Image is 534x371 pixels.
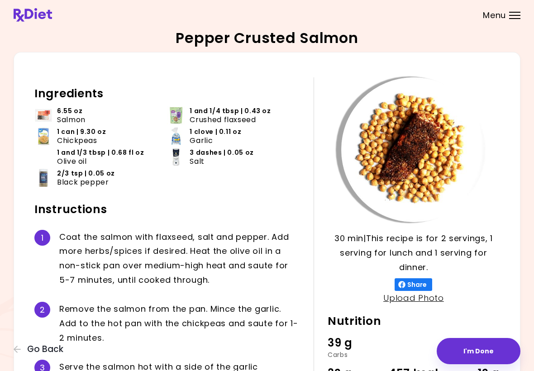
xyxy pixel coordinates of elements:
span: Go Back [27,344,63,354]
div: 39 g [328,334,385,352]
h2: Nutrition [328,314,500,328]
a: Upload Photo [383,292,444,304]
span: Salt [190,157,205,166]
span: Black pepper [57,178,109,186]
div: 2 [34,302,50,318]
div: R e m o v e t h e s a l m o n f r o m t h e p a n . M i n c e t h e g a r l i c . A d d t o t h e... [59,302,300,345]
div: 1 [34,230,50,246]
span: 1 can | 9.30 oz [57,128,106,136]
div: C o a t t h e s a l m o n w i t h f l a x s e e d , s a l t a n d p e p p e r . A d d m o r e h e... [59,230,300,287]
span: Crushed flaxseed [190,115,256,124]
div: Carbs [328,352,385,358]
span: Menu [483,11,506,19]
span: 2/3 tsp | 0.05 oz [57,169,115,178]
span: 1 and 1/3 tbsp | 0.68 fl oz [57,148,144,157]
h2: Instructions [34,202,300,217]
button: I'm Done [437,338,520,364]
span: 1 and 1/4 tbsp | 0.43 oz [190,107,271,115]
div: 19 g [442,334,500,352]
img: RxDiet [14,8,52,22]
span: Share [405,281,429,288]
h2: Ingredients [34,86,300,101]
span: Garlic [190,136,213,145]
span: Olive oil [57,157,87,166]
button: Share [395,278,432,291]
span: Salmon [57,115,86,124]
h2: Pepper Crusted Salmon [176,31,358,45]
span: Chickpeas [57,136,97,145]
span: 1 clove | 0.11 oz [190,128,241,136]
span: 3 dashes | 0.05 oz [190,148,254,157]
span: 6.55 oz [57,107,82,115]
button: Go Back [14,344,68,354]
p: 30 min | This recipe is for 2 servings, 1 serving for lunch and 1 serving for dinner. [328,231,500,275]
